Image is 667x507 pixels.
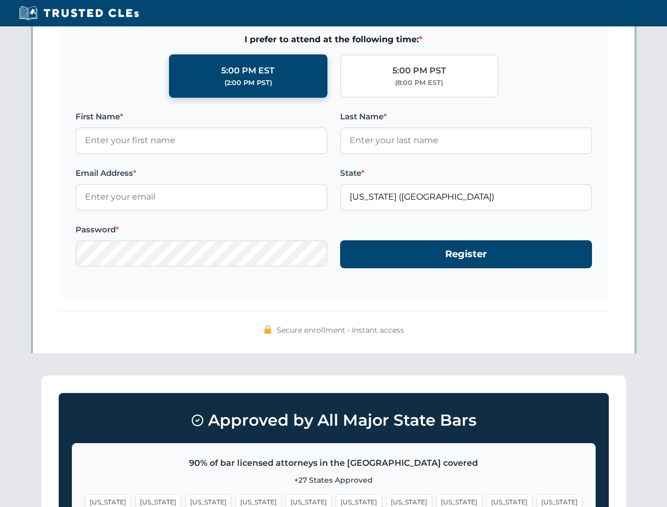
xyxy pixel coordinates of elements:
[76,167,327,180] label: Email Address
[221,64,275,78] div: 5:00 PM EST
[340,240,592,268] button: Register
[72,406,596,435] h3: Approved by All Major State Bars
[76,223,327,236] label: Password
[85,474,583,486] p: +27 States Approved
[76,110,327,123] label: First Name
[340,110,592,123] label: Last Name
[76,127,327,154] input: Enter your first name
[340,184,592,210] input: Florida (FL)
[76,33,592,46] span: I prefer to attend at the following time:
[76,184,327,210] input: Enter your email
[340,127,592,154] input: Enter your last name
[392,64,446,78] div: 5:00 PM PST
[277,324,404,336] span: Secure enrollment • Instant access
[395,78,443,88] div: (8:00 PM EST)
[264,325,272,334] img: 🔒
[85,456,583,470] p: 90% of bar licensed attorneys in the [GEOGRAPHIC_DATA] covered
[340,167,592,180] label: State
[16,5,142,21] img: Trusted CLEs
[224,78,272,88] div: (2:00 PM PST)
